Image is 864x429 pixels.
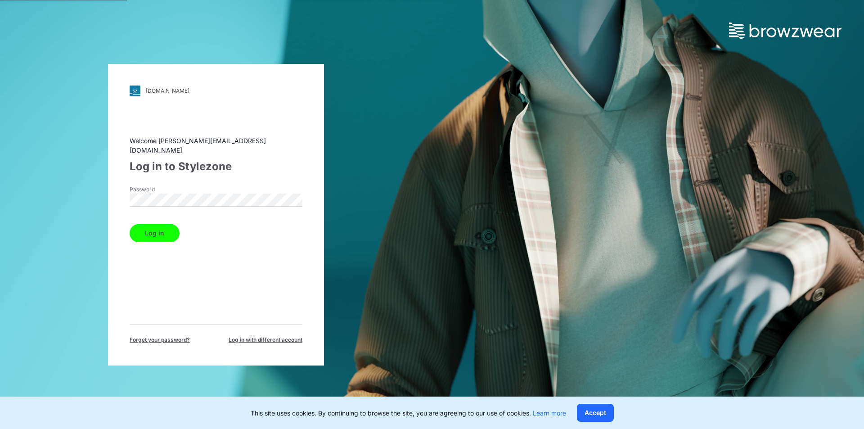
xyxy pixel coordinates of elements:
[130,158,302,175] div: Log in to Stylezone
[130,136,302,155] div: Welcome [PERSON_NAME][EMAIL_ADDRESS][DOMAIN_NAME]
[729,23,841,39] img: browzwear-logo.73288ffb.svg
[130,224,180,242] button: Log in
[146,87,189,94] div: [DOMAIN_NAME]
[130,86,302,96] a: [DOMAIN_NAME]
[130,336,190,344] span: Forget your password?
[229,336,302,344] span: Log in with different account
[130,185,193,194] label: Password
[251,408,566,418] p: This site uses cookies. By continuing to browse the site, you are agreeing to our use of cookies.
[130,86,140,96] img: svg+xml;base64,PHN2ZyB3aWR0aD0iMjgiIGhlaWdodD0iMjgiIHZpZXdCb3g9IjAgMCAyOCAyOCIgZmlsbD0ibm9uZSIgeG...
[533,409,566,417] a: Learn more
[577,404,614,422] button: Accept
